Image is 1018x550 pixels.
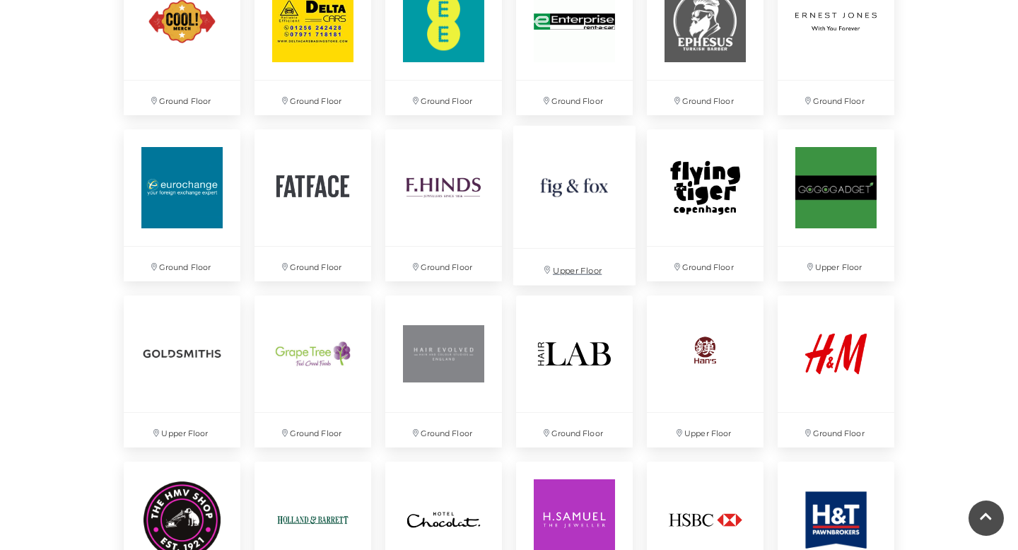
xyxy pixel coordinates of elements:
p: Ground Floor [647,81,763,115]
p: Ground Floor [385,413,502,447]
a: Upper Floor [505,118,643,293]
a: Upper Floor [117,288,247,455]
a: Ground Floor [771,288,901,455]
p: Upper Floor [647,413,763,447]
p: Upper Floor [124,413,240,447]
p: Ground Floor [516,81,633,115]
p: Ground Floor [124,81,240,115]
p: Ground Floor [255,413,371,447]
a: Ground Floor [247,288,378,455]
a: Ground Floor [640,122,771,288]
p: Upper Floor [778,247,894,281]
a: Ground Floor [117,122,247,288]
p: Ground Floor [516,413,633,447]
a: Ground Floor [378,122,509,288]
p: Ground Floor [385,81,502,115]
a: Upper Floor [640,288,771,455]
p: Upper Floor [513,249,636,285]
p: Ground Floor [255,81,371,115]
img: Hair Evolved at Festival Place, Basingstoke [385,296,502,412]
p: Ground Floor [255,247,371,281]
a: Upper Floor [771,122,901,288]
p: Ground Floor [647,247,763,281]
p: Ground Floor [778,413,894,447]
p: Ground Floor [778,81,894,115]
a: Hair Evolved at Festival Place, Basingstoke Ground Floor [378,288,509,455]
p: Ground Floor [124,247,240,281]
a: Ground Floor [509,288,640,455]
a: Ground Floor [247,122,378,288]
p: Ground Floor [385,247,502,281]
